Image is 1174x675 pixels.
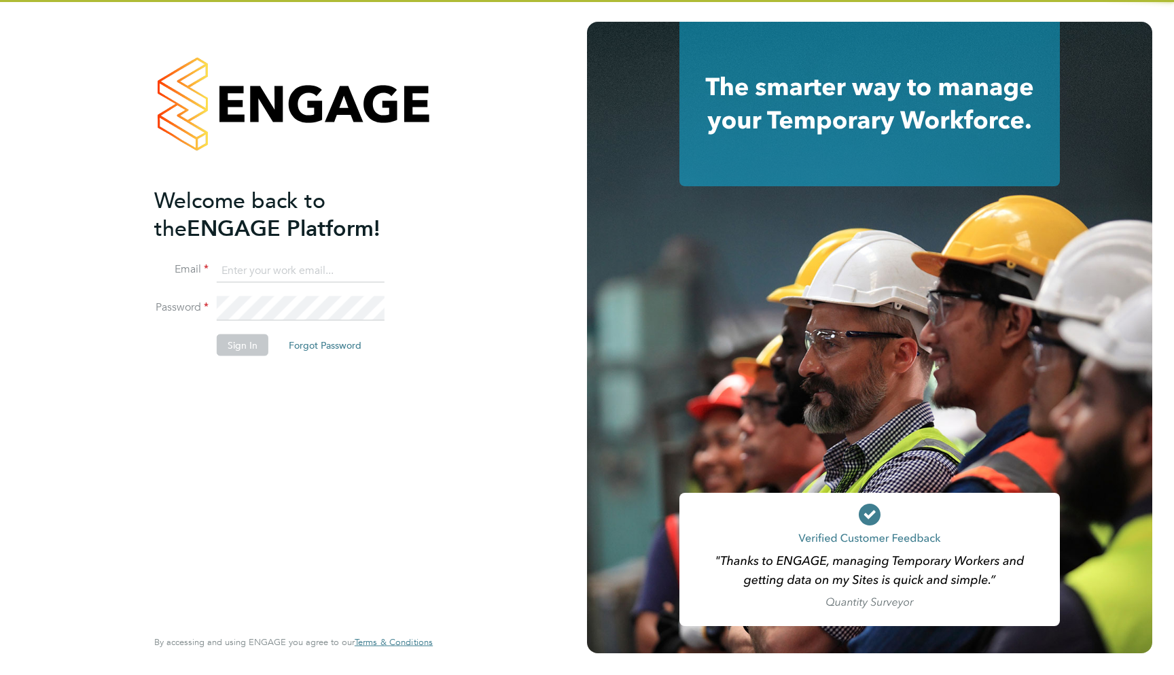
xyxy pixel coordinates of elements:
label: Password [154,300,209,315]
button: Sign In [217,334,268,356]
span: Terms & Conditions [355,636,433,648]
span: By accessing and using ENGAGE you agree to our [154,636,433,648]
label: Email [154,262,209,277]
input: Enter your work email... [217,258,385,283]
h2: ENGAGE Platform! [154,186,419,242]
button: Forgot Password [278,334,372,356]
span: Welcome back to the [154,187,325,241]
a: Terms & Conditions [355,637,433,648]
